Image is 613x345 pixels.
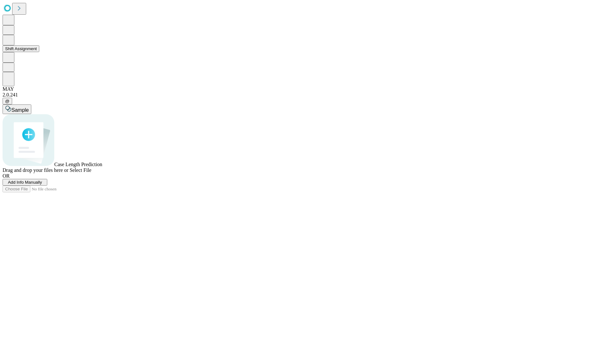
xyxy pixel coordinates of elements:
[11,107,29,113] span: Sample
[8,180,42,185] span: Add Info Manually
[54,162,102,167] span: Case Length Prediction
[3,92,610,98] div: 2.0.241
[70,167,91,173] span: Select File
[3,86,610,92] div: MAY
[3,167,68,173] span: Drag and drop your files here or
[3,98,12,104] button: @
[3,104,31,114] button: Sample
[3,45,39,52] button: Shift Assignment
[3,173,10,179] span: OR
[3,179,47,186] button: Add Info Manually
[5,99,10,103] span: @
